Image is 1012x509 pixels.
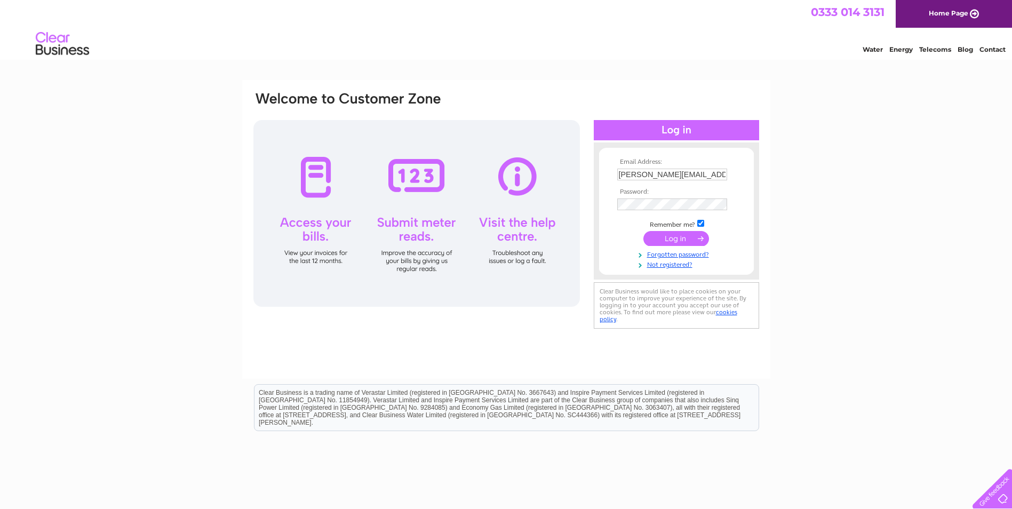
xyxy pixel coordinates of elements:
[617,249,738,259] a: Forgotten password?
[863,45,883,53] a: Water
[919,45,951,53] a: Telecoms
[643,231,709,246] input: Submit
[254,6,759,52] div: Clear Business is a trading name of Verastar Limited (registered in [GEOGRAPHIC_DATA] No. 3667643...
[615,158,738,166] th: Email Address:
[889,45,913,53] a: Energy
[35,28,90,60] img: logo.png
[958,45,973,53] a: Blog
[600,308,737,323] a: cookies policy
[615,218,738,229] td: Remember me?
[615,188,738,196] th: Password:
[594,282,759,329] div: Clear Business would like to place cookies on your computer to improve your experience of the sit...
[617,259,738,269] a: Not registered?
[979,45,1006,53] a: Contact
[811,5,884,19] a: 0333 014 3131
